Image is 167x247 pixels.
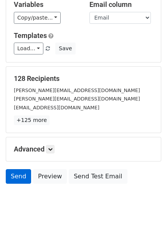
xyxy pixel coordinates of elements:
[14,96,140,102] small: [PERSON_NAME][EMAIL_ADDRESS][DOMAIN_NAME]
[14,87,140,93] small: [PERSON_NAME][EMAIL_ADDRESS][DOMAIN_NAME]
[14,74,153,83] h5: 128 Recipients
[69,169,127,184] a: Send Test Email
[33,169,67,184] a: Preview
[6,169,31,184] a: Send
[55,43,75,54] button: Save
[14,31,47,40] a: Templates
[14,43,43,54] a: Load...
[14,0,78,9] h5: Variables
[14,12,61,24] a: Copy/paste...
[14,145,153,153] h5: Advanced
[89,0,154,9] h5: Email column
[14,115,50,125] a: +125 more
[129,210,167,247] iframe: Chat Widget
[14,105,99,110] small: [EMAIL_ADDRESS][DOMAIN_NAME]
